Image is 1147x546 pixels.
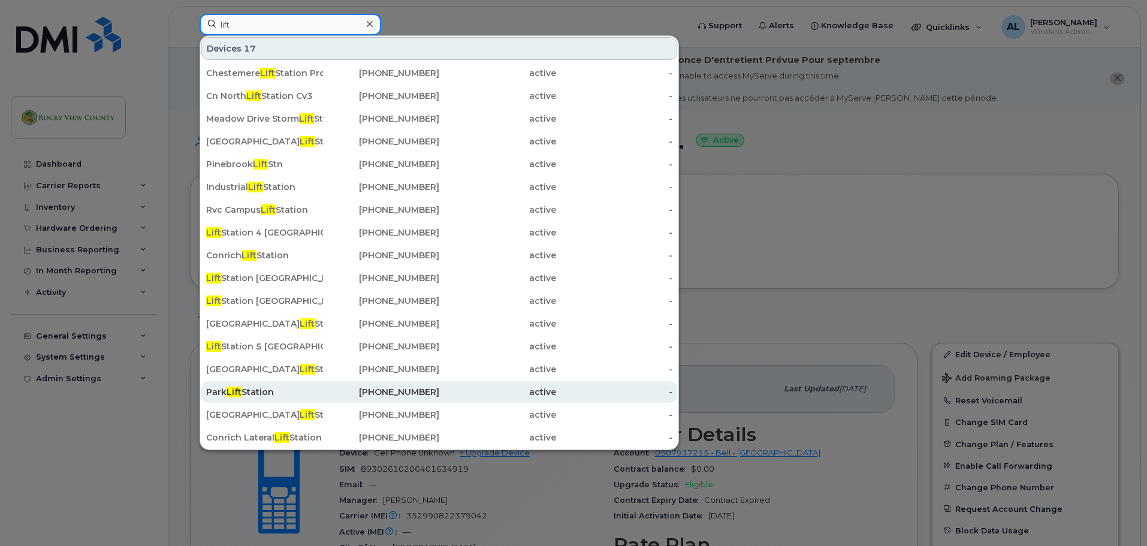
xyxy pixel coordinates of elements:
[244,43,256,55] span: 17
[556,90,673,102] div: -
[201,313,677,334] a: [GEOGRAPHIC_DATA]LiftStation 1[PHONE_NUMBER]active-
[323,227,440,239] div: [PHONE_NUMBER]
[206,67,323,79] div: Chestemere Station Pro Talk
[323,363,440,375] div: [PHONE_NUMBER]
[323,340,440,352] div: [PHONE_NUMBER]
[206,363,323,375] div: [GEOGRAPHIC_DATA] Station
[439,90,556,102] div: active
[556,113,673,125] div: -
[323,295,440,307] div: [PHONE_NUMBER]
[439,363,556,375] div: active
[323,158,440,170] div: [PHONE_NUMBER]
[201,381,677,403] a: ParkLiftStation[PHONE_NUMBER]active-
[246,91,261,101] span: Lift
[439,340,556,352] div: active
[201,176,677,198] a: IndustrialLiftStation[PHONE_NUMBER]active-
[248,182,263,192] span: Lift
[206,318,323,330] div: [GEOGRAPHIC_DATA] Station 1
[439,318,556,330] div: active
[201,199,677,221] a: Rvc CampusLiftStation[PHONE_NUMBER]active-
[556,318,673,330] div: -
[206,432,323,444] div: Conrich Lateral Station
[206,409,323,421] div: [GEOGRAPHIC_DATA] Station: [STREET_ADDRESS][PERSON_NAME][PERSON_NAME]
[206,227,323,239] div: Station 4 [GEOGRAPHIC_DATA] .
[206,295,323,307] div: Station [GEOGRAPHIC_DATA] .
[201,427,677,448] a: Conrich LateralLiftStation[PHONE_NUMBER]active-
[323,204,440,216] div: [PHONE_NUMBER]
[206,227,221,238] span: Lift
[300,318,315,329] span: Lift
[439,227,556,239] div: active
[556,363,673,375] div: -
[556,340,673,352] div: -
[439,432,556,444] div: active
[260,68,275,79] span: Lift
[206,249,323,261] div: Conrich Station
[201,153,677,175] a: PinebrookLiftStn[PHONE_NUMBER]active-
[556,158,673,170] div: -
[201,267,677,289] a: LiftStation [GEOGRAPHIC_DATA] .[PHONE_NUMBER]active-
[201,108,677,129] a: Meadow Drive StormLiftStation[PHONE_NUMBER]active-
[323,181,440,193] div: [PHONE_NUMBER]
[323,318,440,330] div: [PHONE_NUMBER]
[201,290,677,312] a: LiftStation [GEOGRAPHIC_DATA] .[PHONE_NUMBER]active-
[439,409,556,421] div: active
[206,386,323,398] div: Park Station
[323,386,440,398] div: [PHONE_NUMBER]
[556,204,673,216] div: -
[206,340,323,352] div: Station 5 [GEOGRAPHIC_DATA] .
[242,250,256,261] span: Lift
[439,204,556,216] div: active
[439,158,556,170] div: active
[556,135,673,147] div: -
[206,295,221,306] span: Lift
[206,90,323,102] div: Cn North Station Cv3
[556,227,673,239] div: -
[323,67,440,79] div: [PHONE_NUMBER]
[300,136,315,147] span: Lift
[261,204,276,215] span: Lift
[201,358,677,380] a: [GEOGRAPHIC_DATA]LiftStation[PHONE_NUMBER]active-
[300,409,315,420] span: Lift
[556,295,673,307] div: -
[206,204,323,216] div: Rvc Campus Station
[299,113,314,124] span: Lift
[556,67,673,79] div: -
[300,364,315,375] span: Lift
[556,249,673,261] div: -
[323,135,440,147] div: [PHONE_NUMBER]
[323,90,440,102] div: [PHONE_NUMBER]
[201,404,677,426] a: [GEOGRAPHIC_DATA]LiftStation: [STREET_ADDRESS][PERSON_NAME][PERSON_NAME][PHONE_NUMBER]active-
[206,272,323,284] div: Station [GEOGRAPHIC_DATA] .
[201,222,677,243] a: LiftStation 4 [GEOGRAPHIC_DATA] .[PHONE_NUMBER]active-
[439,113,556,125] div: active
[439,386,556,398] div: active
[556,409,673,421] div: -
[439,135,556,147] div: active
[206,341,221,352] span: Lift
[206,158,323,170] div: Pinebrook Stn
[323,272,440,284] div: [PHONE_NUMBER]
[556,272,673,284] div: -
[323,113,440,125] div: [PHONE_NUMBER]
[323,432,440,444] div: [PHONE_NUMBER]
[206,113,323,125] div: Meadow Drive Storm Station
[1095,494,1138,537] iframe: Messenger Launcher
[556,386,673,398] div: -
[323,409,440,421] div: [PHONE_NUMBER]
[206,273,221,283] span: Lift
[201,62,677,84] a: ChestemereLiftStation Pro Talk[PHONE_NUMBER]active-
[439,295,556,307] div: active
[201,245,677,266] a: ConrichLiftStation[PHONE_NUMBER]active-
[206,181,323,193] div: Industrial Station
[206,135,323,147] div: [GEOGRAPHIC_DATA] Station: [STREET_ADDRESS]
[201,131,677,152] a: [GEOGRAPHIC_DATA]LiftStation: [STREET_ADDRESS][PHONE_NUMBER]active-
[439,181,556,193] div: active
[227,387,242,397] span: Lift
[253,159,268,170] span: Lift
[201,336,677,357] a: LiftStation 5 [GEOGRAPHIC_DATA] .[PHONE_NUMBER]active-
[274,432,289,443] span: Lift
[201,85,677,107] a: Cn NorthLiftStation Cv3[PHONE_NUMBER]active-
[439,67,556,79] div: active
[323,249,440,261] div: [PHONE_NUMBER]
